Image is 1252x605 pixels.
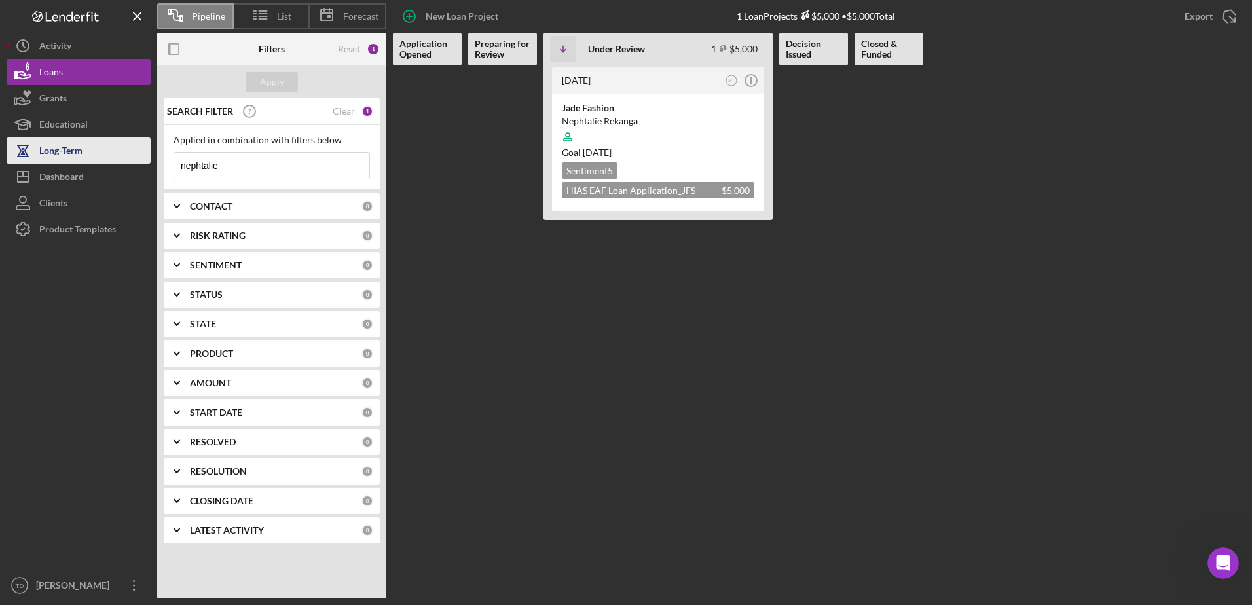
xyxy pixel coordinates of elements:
[206,441,230,450] span: Help
[33,234,43,245] span: to
[588,44,645,54] b: Under Review
[338,44,360,54] div: Reset
[7,216,151,242] a: Product Templates
[190,378,231,388] b: AMOUNT
[786,39,841,60] b: Decision Issued
[13,234,164,259] span: copy a checklist item from a
[13,117,78,127] span: Change which
[73,364,121,375] span: Invitations
[30,441,57,450] span: Home
[583,147,612,158] time: 05/24/2025
[78,117,113,127] span: Product
[113,117,119,127] span: a
[92,146,101,156] span: to
[190,437,236,447] b: RESOLVED
[67,291,143,302] span: phase click the "
[9,5,33,30] button: go back
[115,7,150,29] h1: Help
[174,135,370,145] div: Applied in combination with filters below
[39,33,71,62] div: Activity
[7,164,151,190] button: Dashboard
[426,3,498,29] div: New Loan Project
[190,466,247,477] b: RESOLUTION
[367,43,380,56] div: 1
[46,364,73,375] span: Client
[361,259,373,271] div: 0
[562,75,591,86] time: 2025-03-25 19:24
[1185,3,1213,29] div: Export
[13,205,31,215] span: Add
[39,111,88,141] div: Educational
[43,291,49,302] span: a
[722,185,750,196] span: $5,000
[562,101,754,115] div: Jade Fashion
[48,291,67,302] span: new
[861,39,917,60] b: Closed & Funded
[361,436,373,448] div: 0
[277,11,291,22] span: List
[70,87,97,98] span: Client
[9,36,253,62] input: Search for help
[13,175,31,186] span: Add
[145,117,187,127] span: is Invited
[728,78,734,82] text: MT
[39,190,67,219] div: Clients
[175,409,262,461] button: Help
[166,248,198,259] span: project
[164,305,172,316] span: ."
[798,10,839,22] div: $5,000
[190,496,253,506] b: CLOSING DATE
[167,106,233,117] b: SEARCH FILTER
[7,190,151,216] button: Clients
[13,87,47,98] span: Invite a
[190,525,264,536] b: LATEST ACTIVITY
[13,278,45,288] span: Phases
[361,407,373,418] div: 0
[1171,3,1245,29] button: Export
[7,137,151,164] a: Long-Term
[190,319,216,329] b: STATE
[130,248,166,259] span: existing
[550,65,766,213] a: [DATE]MTJade FashionNephtalie RekangaGoal [DATE]Sentiment5HIAS EAF Loan Application_JFS Washtenaw...
[39,85,67,115] div: Grants
[7,59,151,85] a: Loans
[361,200,373,212] div: 0
[39,164,84,193] div: Dashboard
[475,39,530,60] b: Preparing for Review
[119,117,145,127] span: Client
[361,495,373,507] div: 0
[737,10,895,22] div: 1 Loan Projects • $5,000 Total
[190,289,223,300] b: STATUS
[7,33,151,59] a: Activity
[19,248,54,259] span: product
[361,524,373,536] div: 0
[13,364,46,375] span: Resend
[13,146,31,156] span: Add
[37,205,57,215] span: New
[31,175,37,186] span: a
[40,335,107,345] span: Mobile Refresh
[7,572,151,598] button: TD[PERSON_NAME]
[39,59,63,88] div: Loans
[361,348,373,359] div: 0
[87,409,174,461] button: Messages
[361,105,373,117] div: 1
[125,407,134,418] span: to
[13,335,40,345] span: Client
[361,289,373,301] div: 0
[101,146,162,156] span: your Website
[187,117,196,127] span: to
[7,111,151,137] button: Educational
[33,572,118,602] div: [PERSON_NAME]
[393,3,511,29] button: New Loan Project
[190,201,232,211] b: CONTACT
[26,291,43,302] span: add
[259,44,285,54] b: Filters
[13,234,33,245] span: How
[39,137,83,167] div: Long-Term
[562,147,612,158] span: Goal
[361,318,373,330] div: 0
